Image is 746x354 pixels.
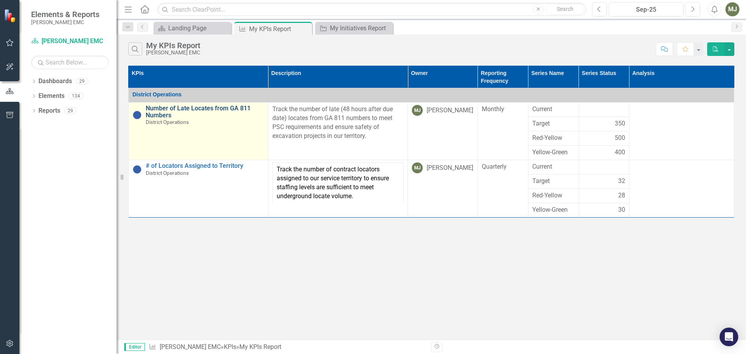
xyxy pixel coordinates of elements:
a: [PERSON_NAME] EMC [31,37,109,46]
span: Search [557,6,573,12]
td: Double-Click to Edit [408,103,478,160]
span: Target [532,177,575,186]
div: MJ [412,162,423,173]
span: 30 [618,206,625,214]
td: Double-Click to Edit [579,174,629,189]
span: Red-Yellow [532,134,575,143]
small: [PERSON_NAME] EMC [31,19,99,25]
td: Double-Click to Edit [579,189,629,203]
td: Double-Click to Edit [268,160,408,218]
input: Search Below... [31,56,109,69]
span: Editor [124,343,145,351]
a: # of Locators Assigned to Territory [146,162,264,169]
div: Monthly [482,105,524,114]
img: ClearPoint Strategy [4,9,17,23]
td: Double-Click to Edit [528,160,579,174]
td: Double-Click to Edit [528,203,579,218]
td: Double-Click to Edit Right Click for Context Menu [129,160,268,218]
a: Number of Late Locates from GA 811 Numbers [146,105,264,119]
img: No Information [132,110,142,120]
td: Double-Click to Edit [528,189,579,203]
td: Double-Click to Edit [478,103,528,160]
button: Sep-25 [609,2,683,16]
td: Track the number of contract locators assigned to our service territory to ensure staffing levels... [272,163,404,203]
span: Current [532,162,575,171]
div: My KPIs Report [249,24,310,34]
div: 134 [68,93,84,99]
div: [PERSON_NAME] [427,164,473,173]
td: Double-Click to Edit [629,160,734,218]
td: Double-Click to Edit [579,160,629,174]
span: 28 [618,191,625,200]
span: Yellow-Green [532,148,575,157]
a: Reports [38,106,60,115]
td: Double-Click to Edit Right Click for Context Menu [129,103,268,160]
input: Search ClearPoint... [157,3,586,16]
td: Double-Click to Edit [408,160,478,218]
div: Open Intercom Messenger [720,328,738,346]
div: [PERSON_NAME] [427,106,473,115]
td: Double-Click to Edit [579,117,629,131]
span: 32 [618,177,625,186]
td: Double-Click to Edit [528,174,579,189]
div: My KPIs Report [239,343,281,351]
span: 500 [615,134,625,143]
td: Double-Click to Edit [579,103,629,117]
div: My KPIs Report [146,41,200,50]
td: Double-Click to Edit [629,103,734,160]
a: KPIs [224,343,236,351]
span: District Operations [146,170,189,176]
div: Landing Page [168,23,229,33]
span: Yellow-Green [532,206,575,214]
span: Track the number of late (48 hours after due date) locates from GA 811 numbers to meet PSC requir... [272,105,393,140]
a: Dashboards [38,77,72,86]
td: Double-Click to Edit [579,203,629,218]
span: District Operations [132,91,181,98]
td: Double-Click to Edit [579,146,629,160]
a: Elements [38,92,64,101]
div: MJ [412,105,423,116]
span: Current [532,105,575,114]
span: 350 [615,119,625,128]
span: Target [532,119,575,128]
td: Double-Click to Edit [579,131,629,146]
td: Double-Click to Edit [528,131,579,146]
div: [PERSON_NAME] EMC [146,50,200,56]
button: Search [546,4,584,15]
div: » » [149,343,425,352]
span: 400 [615,148,625,157]
td: Double-Click to Edit [528,146,579,160]
td: Double-Click to Edit [478,160,528,218]
div: 29 [76,78,88,85]
td: Double-Click to Edit [528,117,579,131]
div: Sep-25 [612,5,681,14]
button: MJ [725,2,739,16]
td: Double-Click to Edit [268,103,408,160]
div: 29 [64,107,77,114]
a: My Initiatives Report [317,23,391,33]
img: No Information [132,165,142,174]
span: Red-Yellow [532,191,575,200]
span: Elements & Reports [31,10,99,19]
div: Quarterly [482,162,524,171]
span: District Operations [146,119,189,125]
td: Double-Click to Edit [528,103,579,117]
a: Landing Page [155,23,229,33]
a: [PERSON_NAME] EMC [160,343,221,351]
div: My Initiatives Report [330,23,391,33]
